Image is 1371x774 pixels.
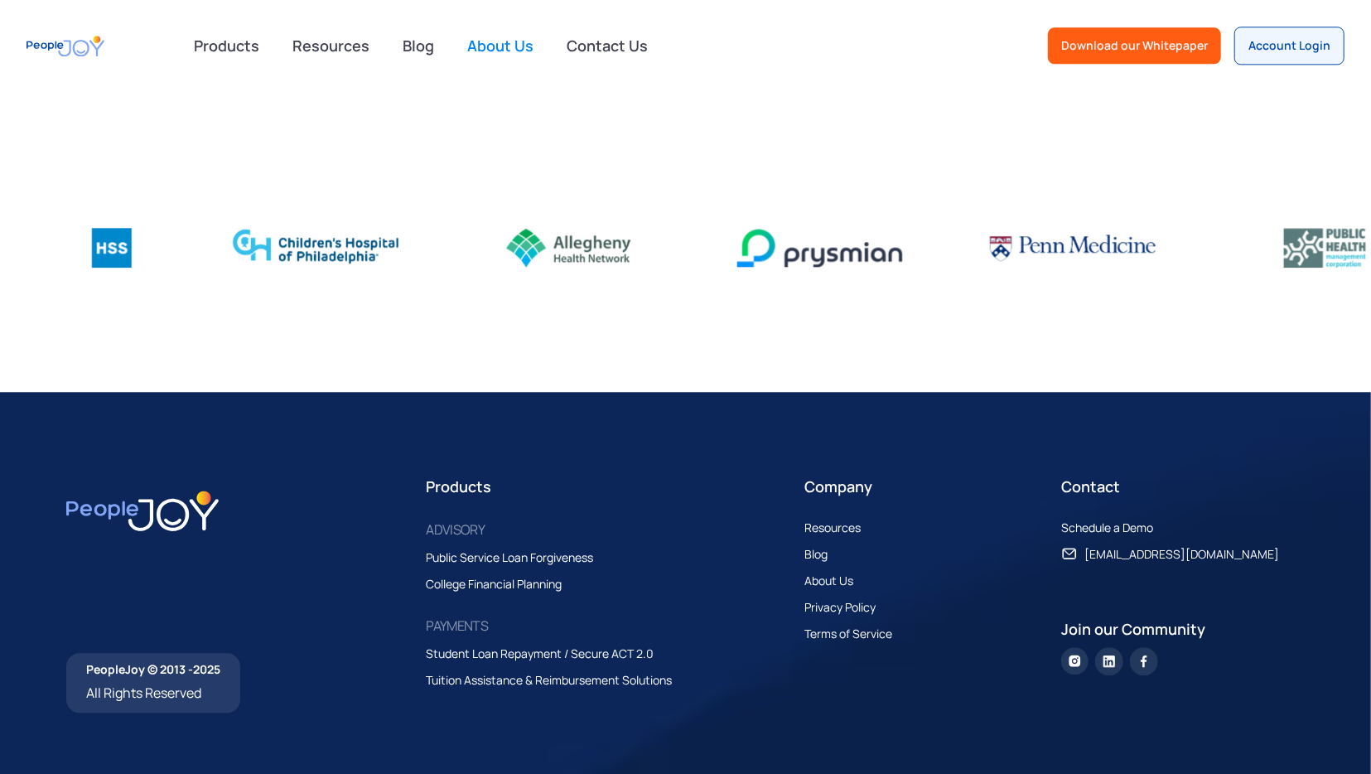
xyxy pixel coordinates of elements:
div: Account Login [1248,37,1330,54]
div: Blog [804,544,828,564]
div: All Rights Reserved [86,681,220,704]
a: Student Loan Repayment / Secure ACT 2.0 [426,644,670,664]
div: Tuition Assistance & Reimbursement Solutions [426,670,672,690]
a: [EMAIL_ADDRESS][DOMAIN_NAME] [1061,544,1296,564]
a: About Us [804,571,870,591]
div: Resources [804,518,861,538]
div: Join our Community [1061,617,1305,641]
a: Schedule a Demo [1061,518,1170,538]
div: Terms of Service [804,624,892,644]
a: Public Service Loan Forgiveness [426,548,610,568]
a: Tuition Assistance & Reimbursement Solutions [426,670,688,690]
a: Privacy Policy [804,597,892,617]
a: Blog [393,27,444,64]
a: College Financial Planning [426,574,578,594]
div: Privacy Policy [804,597,876,617]
div: PeopleJoy © 2013 - [86,661,220,678]
a: About Us [457,27,543,64]
div: Products [426,475,791,498]
a: Contact Us [557,27,658,64]
a: home [27,27,104,65]
a: Account Login [1234,27,1344,65]
a: Download our Whitepaper [1048,27,1221,64]
div: PAYMENTS [426,614,488,637]
div: Company [804,475,1048,498]
a: Terms of Service [804,624,909,644]
div: About Us [804,571,853,591]
span: 2025 [193,661,220,677]
div: Student Loan Repayment / Secure ACT 2.0 [426,644,654,664]
div: [EMAIL_ADDRESS][DOMAIN_NAME] [1084,544,1279,564]
a: Blog [804,544,844,564]
div: ADVISORY [426,518,485,541]
div: Public Service Loan Forgiveness [426,548,593,568]
div: College Financial Planning [426,574,562,594]
a: Resources [282,27,379,64]
a: Resources [804,518,877,538]
div: Contact [1061,475,1305,498]
div: Schedule a Demo [1061,518,1153,538]
div: Download our Whitepaper [1061,37,1208,54]
div: Products [184,29,269,62]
